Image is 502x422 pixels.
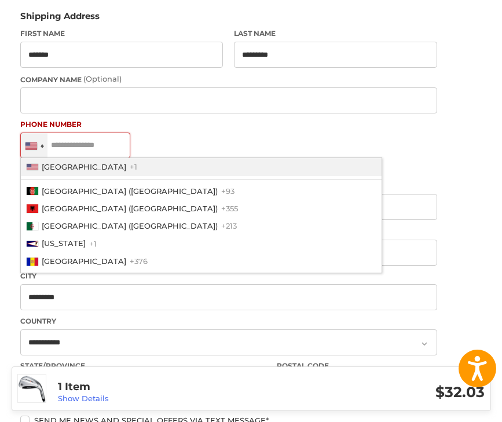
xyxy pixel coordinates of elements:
label: Phone Number [20,119,437,130]
iframe: Google Customer Reviews [406,391,502,422]
span: [GEOGRAPHIC_DATA] ([GEOGRAPHIC_DATA]) [42,204,218,213]
h3: $32.03 [271,383,485,401]
img: PowerBilt X-Grind Wedge [18,375,46,402]
label: First Name [20,28,223,39]
h3: 1 Item [58,380,272,394]
span: [GEOGRAPHIC_DATA] (‫[GEOGRAPHIC_DATA]‬‎) [42,186,218,196]
span: +1 [89,238,97,248]
a: Show Details [58,394,109,403]
label: Country [20,316,437,326]
ul: List of countries [20,157,382,273]
span: [GEOGRAPHIC_DATA] [42,256,126,266]
span: [GEOGRAPHIC_DATA] (‫[GEOGRAPHIC_DATA]‬‎) [42,221,218,230]
span: +1 [130,162,137,171]
span: +213 [221,221,237,230]
label: Last Name [234,28,437,39]
label: State/Province [20,361,266,371]
label: Company Name [20,74,437,85]
span: [US_STATE] [42,238,86,248]
label: City [20,271,437,281]
label: Postal Code [277,361,437,371]
small: (Optional) [83,74,122,83]
span: +355 [221,204,238,213]
div: United States: +1 [21,133,47,158]
span: [GEOGRAPHIC_DATA] [42,162,126,171]
span: +93 [221,186,234,196]
legend: Shipping Address [20,10,100,28]
span: +376 [130,256,148,266]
